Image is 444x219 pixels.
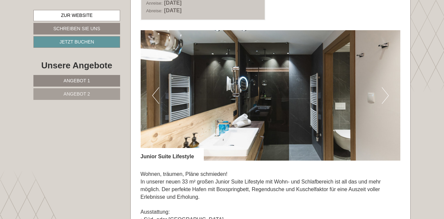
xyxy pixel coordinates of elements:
div: Unsere Angebote [33,59,120,72]
img: image [141,30,401,161]
small: Anreise: [146,1,163,6]
span: Angebot 2 [64,91,90,97]
div: Junior Suite Lifestyle [141,148,204,161]
button: Previous [152,87,159,104]
a: Jetzt buchen [33,36,120,48]
small: Abreise: [146,8,163,13]
button: Next [382,87,389,104]
b: [DATE] [164,8,182,13]
span: Angebot 1 [64,78,90,83]
a: Schreiben Sie uns [33,23,120,35]
a: Zur Website [33,10,120,21]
